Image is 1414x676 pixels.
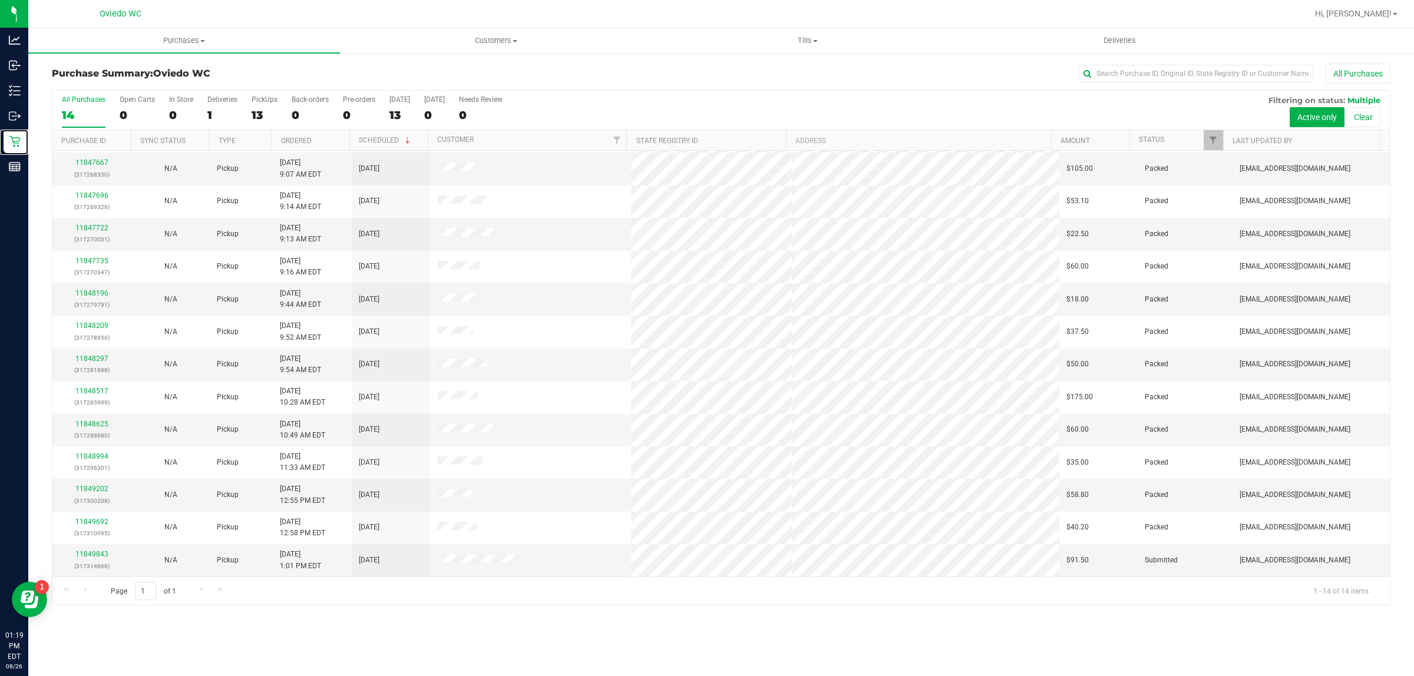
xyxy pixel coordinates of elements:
span: Packed [1145,195,1168,207]
span: $60.00 [1066,261,1089,272]
span: Packed [1145,326,1168,337]
inline-svg: Inventory [9,85,21,97]
span: $175.00 [1066,392,1093,403]
a: 11847722 [75,224,108,232]
span: Not Applicable [164,556,177,564]
span: [DATE] 12:58 PM EDT [280,516,325,539]
span: [EMAIL_ADDRESS][DOMAIN_NAME] [1240,359,1350,370]
h3: Purchase Summary: [52,68,498,79]
div: Deliveries [207,95,237,104]
p: (317310095) [60,528,124,539]
span: [EMAIL_ADDRESS][DOMAIN_NAME] [1240,261,1350,272]
div: [DATE] [389,95,410,104]
span: Packed [1145,457,1168,468]
span: Purchases [28,35,340,46]
a: Tills [652,28,963,53]
button: Clear [1346,107,1380,127]
p: (317270031) [60,234,124,245]
p: (317269326) [60,201,124,213]
span: [EMAIL_ADDRESS][DOMAIN_NAME] [1240,457,1350,468]
span: Pickup [217,457,239,468]
span: Pickup [217,261,239,272]
span: [DATE] 10:49 AM EDT [280,419,325,441]
span: [DATE] 12:55 PM EDT [280,483,325,506]
span: [DATE] [359,392,379,403]
span: [DATE] [359,228,379,240]
button: N/A [164,261,177,272]
a: 11848209 [75,322,108,330]
input: 1 [135,582,156,600]
span: [EMAIL_ADDRESS][DOMAIN_NAME] [1240,424,1350,435]
a: 11849692 [75,518,108,526]
span: [DATE] 9:07 AM EDT [280,157,321,180]
p: (317281888) [60,364,124,376]
span: $53.10 [1066,195,1089,207]
span: [EMAIL_ADDRESS][DOMAIN_NAME] [1240,392,1350,403]
span: Pickup [217,359,239,370]
span: Not Applicable [164,458,177,466]
span: 1 - 14 of 14 items [1304,582,1378,599]
p: (317279791) [60,299,124,310]
p: (317314666) [60,561,124,572]
button: All Purchases [1326,64,1390,84]
button: N/A [164,326,177,337]
span: Pickup [217,489,239,501]
span: $50.00 [1066,359,1089,370]
span: Packed [1145,424,1168,435]
button: Active only [1290,107,1344,127]
a: State Registry ID [636,137,698,145]
input: Search Purchase ID, Original ID, State Registry ID or Customer Name... [1078,65,1314,82]
inline-svg: Reports [9,161,21,173]
a: Sync Status [140,137,186,145]
span: Filtering on status: [1268,95,1345,105]
span: Not Applicable [164,523,177,531]
span: Oviedo WC [100,9,141,19]
a: 11849202 [75,485,108,493]
span: [EMAIL_ADDRESS][DOMAIN_NAME] [1240,294,1350,305]
a: 11847696 [75,191,108,200]
a: Last Updated By [1233,137,1292,145]
p: (317270347) [60,267,124,278]
div: Needs Review [459,95,503,104]
span: [DATE] [359,522,379,533]
div: 0 [343,108,375,122]
span: Not Applicable [164,197,177,205]
a: Purchases [28,28,340,53]
a: 11847735 [75,257,108,265]
a: 11847667 [75,158,108,167]
a: Deliveries [964,28,1276,53]
button: N/A [164,457,177,468]
span: [DATE] 11:33 AM EDT [280,451,325,473]
a: Scheduled [359,136,412,144]
span: Packed [1145,163,1168,174]
span: Not Applicable [164,295,177,303]
button: N/A [164,228,177,240]
div: 1 [207,108,237,122]
a: Amount [1060,137,1090,145]
p: (317285999) [60,397,124,408]
p: (317288680) [60,430,124,441]
div: PickUps [252,95,277,104]
p: (317278950) [60,332,124,343]
span: [EMAIL_ADDRESS][DOMAIN_NAME] [1240,163,1350,174]
span: Packed [1145,228,1168,240]
div: 0 [169,108,193,122]
p: (317300208) [60,495,124,506]
inline-svg: Inbound [9,59,21,71]
a: 11848625 [75,420,108,428]
span: [EMAIL_ADDRESS][DOMAIN_NAME] [1240,326,1350,337]
span: [EMAIL_ADDRESS][DOMAIN_NAME] [1240,522,1350,533]
span: Pickup [217,424,239,435]
span: $40.20 [1066,522,1089,533]
span: Packed [1145,489,1168,501]
p: 08/26 [5,662,23,671]
span: $60.00 [1066,424,1089,435]
span: $37.50 [1066,326,1089,337]
span: Not Applicable [164,164,177,173]
span: [DATE] [359,163,379,174]
span: [DATE] [359,359,379,370]
span: [DATE] 1:01 PM EDT [280,549,321,571]
span: Page of 1 [101,582,186,600]
span: [DATE] 9:44 AM EDT [280,288,321,310]
span: Submitted [1145,555,1178,566]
